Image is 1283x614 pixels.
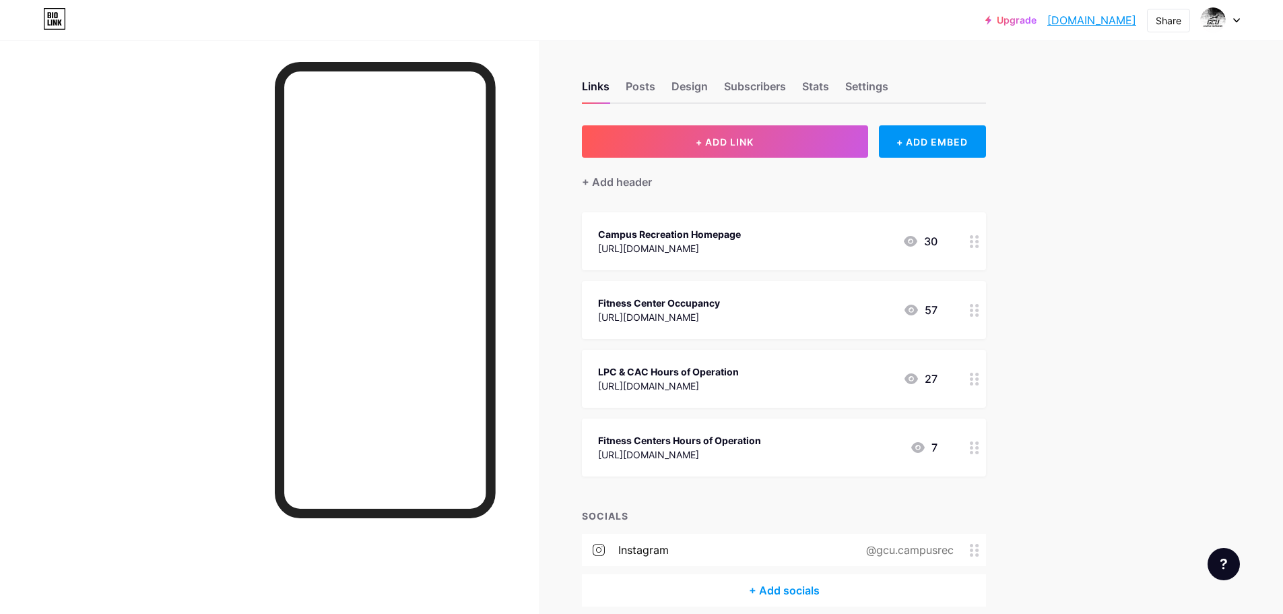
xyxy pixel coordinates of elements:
[598,241,741,255] div: [URL][DOMAIN_NAME]
[985,15,1037,26] a: Upgrade
[582,509,986,523] div: SOCIALS
[879,125,986,158] div: + ADD EMBED
[598,310,720,324] div: [URL][DOMAIN_NAME]
[724,78,786,102] div: Subscribers
[845,78,888,102] div: Settings
[902,233,937,249] div: 30
[1047,12,1136,28] a: [DOMAIN_NAME]
[626,78,655,102] div: Posts
[1156,13,1181,28] div: Share
[598,296,720,310] div: Fitness Center Occupancy
[598,448,761,462] div: [URL][DOMAIN_NAME]
[598,227,741,241] div: Campus Recreation Homepage
[903,371,937,387] div: 27
[582,78,610,102] div: Links
[582,574,986,607] div: + Add socials
[696,136,754,148] span: + ADD LINK
[582,174,652,190] div: + Add header
[598,379,739,393] div: [URL][DOMAIN_NAME]
[802,78,829,102] div: Stats
[845,542,970,558] div: @gcu.campusrec
[582,125,868,158] button: + ADD LINK
[910,439,937,456] div: 7
[903,302,937,318] div: 57
[618,542,669,558] div: instagram
[598,365,739,379] div: LPC & CAC Hours of Operation
[1200,7,1226,33] img: gcucampusrec
[598,433,761,448] div: Fitness Centers Hours of Operation
[671,78,708,102] div: Design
